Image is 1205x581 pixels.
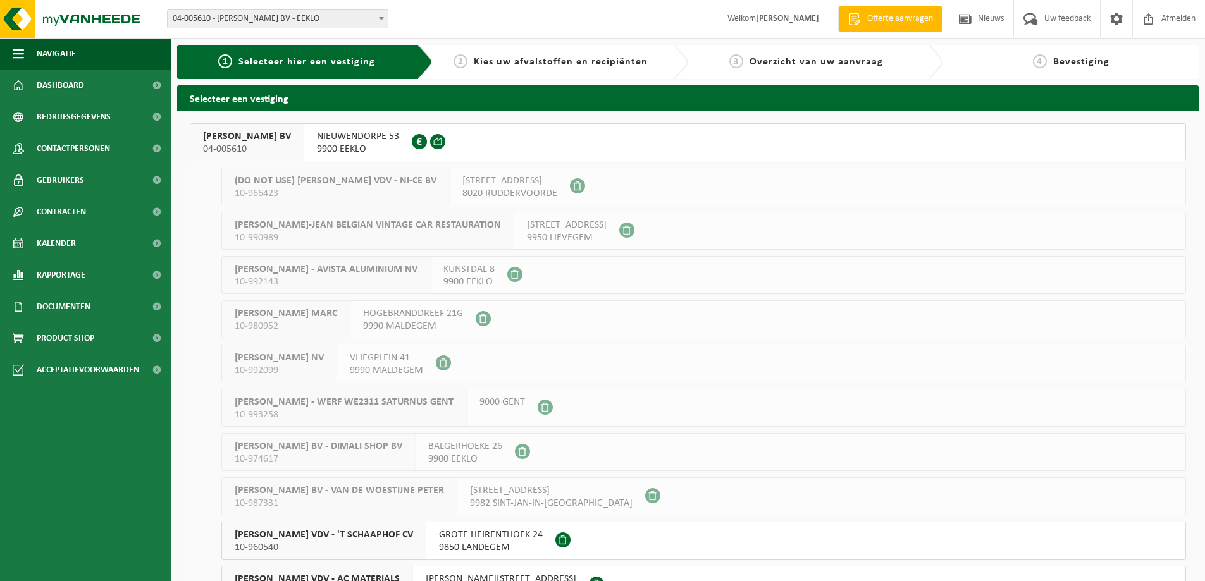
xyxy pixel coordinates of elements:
[37,133,110,164] span: Contactpersonen
[37,322,94,354] span: Product Shop
[1053,57,1109,67] span: Bevestiging
[470,484,633,497] span: [STREET_ADDRESS]
[235,320,337,333] span: 10-980952
[235,396,454,408] span: [PERSON_NAME] - WERF WE2311 SATURNUS GENT
[235,187,436,200] span: 10-966423
[317,130,399,143] span: NIEUWENDORPE 53
[37,101,111,133] span: Bedrijfsgegevens
[190,123,1186,161] button: [PERSON_NAME] BV 04-005610 NIEUWENDORPE 539900 EEKLO
[838,6,942,32] a: Offerte aanvragen
[37,354,139,386] span: Acceptatievoorwaarden
[363,320,463,333] span: 9990 MALDEGEM
[37,196,86,228] span: Contracten
[235,364,324,377] span: 10-992099
[864,13,936,25] span: Offerte aanvragen
[527,231,607,244] span: 9950 LIEVEGEM
[439,529,543,541] span: GROTE HEIRENTHOEK 24
[221,522,1186,560] button: [PERSON_NAME] VDV - 'T SCHAAPHOF CV 10-960540 GROTE HEIRENTHOEK 249850 LANDEGEM
[527,219,607,231] span: [STREET_ADDRESS]
[37,164,84,196] span: Gebruikers
[235,440,402,453] span: [PERSON_NAME] BV - DIMALI SHOP BV
[203,143,291,156] span: 04-005610
[235,231,501,244] span: 10-990989
[462,174,557,187] span: [STREET_ADDRESS]
[439,541,543,554] span: 9850 LANDEGEM
[454,54,467,68] span: 2
[428,440,502,453] span: BALGERHOEKE 26
[235,276,417,288] span: 10-992143
[37,259,85,291] span: Rapportage
[350,352,423,364] span: VLIEGPLEIN 41
[6,553,211,581] iframe: chat widget
[235,484,444,497] span: [PERSON_NAME] BV - VAN DE WOESTIJNE PETER
[37,228,76,259] span: Kalender
[756,14,819,23] strong: [PERSON_NAME]
[235,541,413,554] span: 10-960540
[177,85,1199,110] h2: Selecteer een vestiging
[428,453,502,465] span: 9900 EEKLO
[235,408,454,421] span: 10-993258
[238,57,375,67] span: Selecteer hier een vestiging
[443,276,495,288] span: 9900 EEKLO
[235,529,413,541] span: [PERSON_NAME] VDV - 'T SCHAAPHOF CV
[479,396,525,408] span: 9000 GENT
[37,70,84,101] span: Dashboard
[235,453,402,465] span: 10-974617
[1033,54,1047,68] span: 4
[235,307,337,320] span: [PERSON_NAME] MARC
[729,54,743,68] span: 3
[235,219,501,231] span: [PERSON_NAME]-JEAN BELGIAN VINTAGE CAR RESTAURATION
[235,352,324,364] span: [PERSON_NAME] NV
[462,187,557,200] span: 8020 RUDDERVOORDE
[750,57,883,67] span: Overzicht van uw aanvraag
[474,57,648,67] span: Kies uw afvalstoffen en recipiënten
[167,9,388,28] span: 04-005610 - ELIAS VANDEVOORDE BV - EEKLO
[235,497,444,510] span: 10-987331
[317,143,399,156] span: 9900 EEKLO
[218,54,232,68] span: 1
[350,364,423,377] span: 9990 MALDEGEM
[470,497,633,510] span: 9982 SINT-JAN-IN-[GEOGRAPHIC_DATA]
[37,291,90,322] span: Documenten
[443,263,495,276] span: KUNSTDAL 8
[168,10,388,28] span: 04-005610 - ELIAS VANDEVOORDE BV - EEKLO
[235,174,436,187] span: (DO NOT USE) [PERSON_NAME] VDV - NI-CE BV
[203,130,291,143] span: [PERSON_NAME] BV
[235,263,417,276] span: [PERSON_NAME] - AVISTA ALUMINIUM NV
[37,38,76,70] span: Navigatie
[363,307,463,320] span: HOGEBRANDDREEF 21G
